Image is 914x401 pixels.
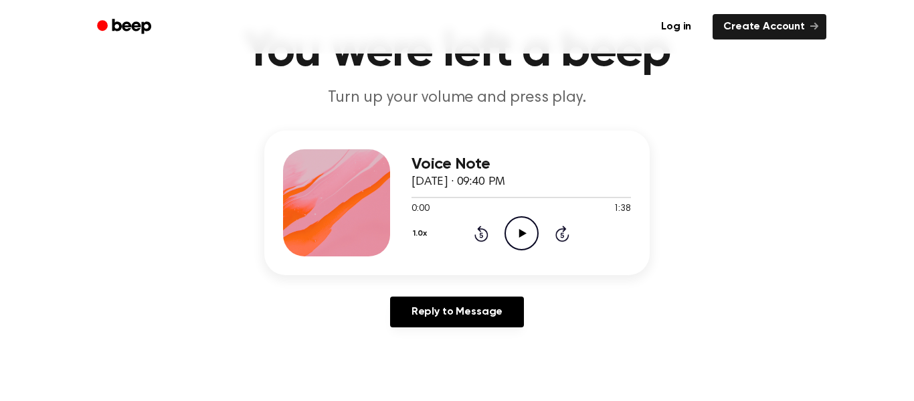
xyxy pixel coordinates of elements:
span: 0:00 [412,202,429,216]
span: 1:38 [614,202,631,216]
button: 1.0x [412,222,432,245]
a: Log in [648,11,705,42]
span: [DATE] · 09:40 PM [412,176,505,188]
a: Create Account [713,14,826,39]
p: Turn up your volume and press play. [200,87,714,109]
a: Reply to Message [390,297,524,327]
h3: Voice Note [412,155,631,173]
a: Beep [88,14,163,40]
